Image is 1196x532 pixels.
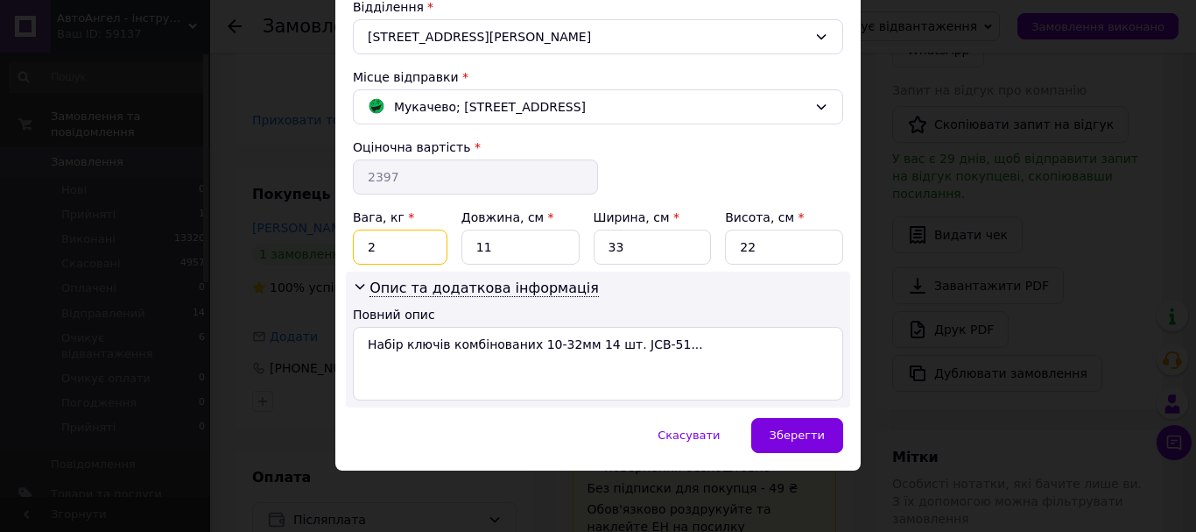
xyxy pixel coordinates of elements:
[353,308,435,322] label: Повний опис
[353,19,843,54] div: [STREET_ADDRESS][PERSON_NAME]
[353,68,843,86] div: Місце відправки
[394,97,586,117] span: Мукачево; [STREET_ADDRESS]
[353,327,843,401] textarea: Набір ключів комбінованих 10-32мм 14 шт. JCB-51...
[725,210,804,224] label: Висота, см
[369,280,599,297] span: Опис та додаткова інформація
[461,210,554,224] label: Довжина, см
[594,210,679,224] label: Ширина, см
[770,429,825,442] span: Зберегти
[353,140,470,154] label: Оціночна вартість
[353,210,414,224] label: Вага, кг
[658,429,720,442] span: Скасувати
